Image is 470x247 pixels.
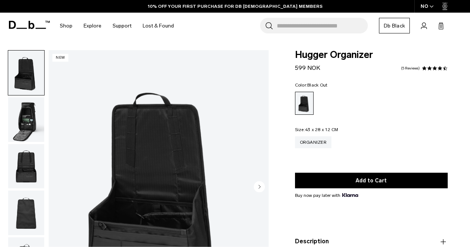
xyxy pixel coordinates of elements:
span: Black Out [307,82,327,88]
button: Description [295,237,448,246]
p: New [52,54,68,62]
button: Hugger Organizer Black Out [8,97,45,142]
nav: Main Navigation [54,13,179,39]
button: Add to Cart [295,173,448,188]
a: Db Black [379,18,410,33]
img: Hugger Organizer Black Out [8,97,44,142]
a: Explore [84,13,101,39]
img: Hugger Organizer Black Out [8,191,44,235]
button: Next slide [254,181,265,194]
button: Hugger Organizer Black Out [8,190,45,235]
a: Black Out [295,92,314,115]
span: 43 x 28 x 12 CM [305,127,338,132]
img: Hugger Organizer Black Out [8,51,44,95]
span: Buy now pay later with [295,192,358,199]
button: Hugger Organizer Black Out [8,144,45,189]
a: Shop [60,13,72,39]
legend: Size: [295,127,338,132]
span: Hugger Organizer [295,50,448,60]
a: 10% OFF YOUR FIRST PURCHASE FOR DB [DEMOGRAPHIC_DATA] MEMBERS [148,3,322,10]
button: Hugger Organizer Black Out [8,50,45,95]
span: 599 NOK [295,64,320,71]
a: Organizer [295,136,331,148]
a: Support [113,13,132,39]
img: Hugger Organizer Black Out [8,144,44,189]
a: 5 reviews [401,66,420,70]
legend: Color: [295,83,328,87]
img: {"height" => 20, "alt" => "Klarna"} [342,193,358,197]
a: Lost & Found [143,13,174,39]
